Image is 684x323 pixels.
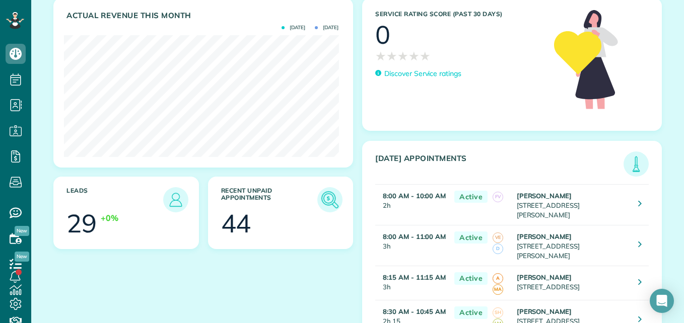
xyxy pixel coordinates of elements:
[375,266,449,300] td: 3h
[375,154,624,177] h3: [DATE] Appointments
[454,191,488,203] span: Active
[383,232,446,240] strong: 8:00 AM - 11:00 AM
[375,47,386,65] span: ★
[493,273,503,284] span: A
[282,25,305,30] span: [DATE]
[493,307,503,318] span: SH
[375,22,390,47] div: 0
[101,212,118,224] div: +0%
[221,211,251,236] div: 44
[318,188,341,211] img: icon_unpaid_appointments-47b8ce3997adf2238b356f14209ab4cced10bd1f174958f3ca8f1d0dd7fffeee.png
[66,211,97,236] div: 29
[517,273,572,281] strong: [PERSON_NAME]
[493,192,503,202] span: FV
[626,154,646,174] img: icon_todays_appointments-901f7ab196bb0bea1936b74009e4eb5ffbc2d2711fa7634e0d609ed5ef32b18b.png
[517,192,572,200] strong: [PERSON_NAME]
[383,273,446,281] strong: 8:15 AM - 11:15 AM
[383,307,446,315] strong: 8:30 AM - 10:45 AM
[383,192,446,200] strong: 8:00 AM - 10:00 AM
[15,252,29,262] span: New
[514,184,631,225] td: [STREET_ADDRESS][PERSON_NAME]
[517,307,572,315] strong: [PERSON_NAME]
[375,184,449,225] td: 2h
[454,231,488,244] span: Active
[408,47,420,65] span: ★
[514,266,631,300] td: [STREET_ADDRESS]
[384,68,461,79] p: Discover Service ratings
[375,225,449,266] td: 3h
[454,306,488,319] span: Active
[493,244,503,254] span: D
[386,47,397,65] span: ★
[375,11,544,18] h3: Service Rating score (past 30 days)
[66,11,343,20] h3: Actual Revenue this month
[420,47,431,65] span: ★
[493,284,503,295] span: MA
[454,272,488,285] span: Active
[493,232,503,243] span: VE
[66,187,163,212] h3: Leads
[397,47,408,65] span: ★
[517,232,572,240] strong: [PERSON_NAME]
[315,25,338,30] span: [DATE]
[375,68,461,79] a: Discover Service ratings
[15,226,29,236] span: New
[650,289,674,313] div: Open Intercom Messenger
[221,187,318,212] h3: Recent unpaid appointments
[166,190,186,210] img: icon_leads-1bed01f49abd5b7fead27621c3d59655bb73ed531f8eeb49469d10e621d6b896.png
[514,225,631,266] td: [STREET_ADDRESS][PERSON_NAME]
